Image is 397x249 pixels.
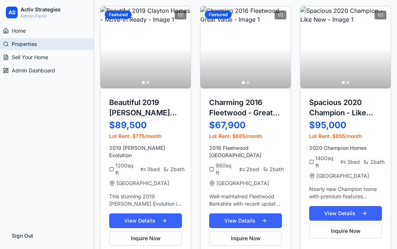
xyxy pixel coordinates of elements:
[209,213,282,228] button: View Details
[309,224,382,238] button: Inquire Now
[347,158,358,166] span: 3 bed
[269,166,282,173] span: 2 bath
[309,206,382,221] button: View Details
[205,11,232,19] div: Featured
[170,166,182,173] span: 2 bath
[309,119,382,131] p: $95,000
[309,97,382,118] h3: Spacious 2020 Champion - Like New
[109,193,182,207] p: This stunning 2019 [PERSON_NAME] Evolution is in pristine condition and ready for immediate occup...
[209,97,282,118] h3: Charming 2016 Fleetwood - Great Value
[105,11,132,19] div: Featured
[109,144,182,159] p: 2019 [PERSON_NAME] Evolution
[309,185,382,200] p: Nearly new Champion home with premium features throughout. Spacious open concept living with isla...
[21,6,61,13] h2: Activ Strategies
[109,133,182,140] p: Lot Rent: $775/month
[209,231,282,246] button: Inquire Now
[147,166,158,173] span: 3 bed
[109,231,182,246] button: Inquire Now
[109,97,182,118] h3: Beautiful 2019 [PERSON_NAME] Homes - Move-In Ready
[209,119,282,131] p: $67,900
[12,27,26,35] span: Home
[21,13,61,19] p: Admin Panel
[315,155,335,169] span: 1400 sq ft
[12,40,37,48] span: Properties
[216,162,234,177] span: 980 sq ft
[209,193,282,207] p: Well-maintained Fleetwood Berkshire with recent updates throughout. Perfect starter home or inves...
[316,172,369,180] span: [GEOGRAPHIC_DATA]
[109,213,182,228] button: View Details
[12,67,55,74] span: Admin Dashboard
[217,180,269,187] span: [GEOGRAPHIC_DATA]
[370,158,382,166] span: 2 bath
[246,166,257,173] span: 2 bed
[209,144,282,159] p: 2016 Fleetwood [GEOGRAPHIC_DATA]
[109,119,182,131] p: $89,500
[209,133,282,140] p: Lot Rent: $685/month
[309,133,382,140] p: Lot Rent: $855/month
[309,144,382,152] p: 2020 Champion Homes
[6,228,88,243] button: Sign Out
[8,9,15,16] span: AS
[117,180,169,187] span: [GEOGRAPHIC_DATA]
[115,162,135,177] span: 1200 sq ft
[12,54,48,61] span: Sell Your Home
